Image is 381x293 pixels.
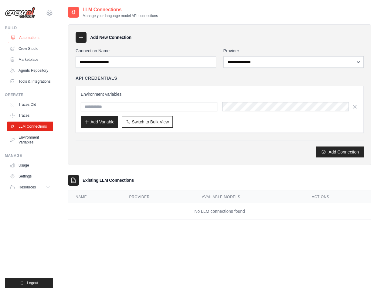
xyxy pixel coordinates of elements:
[7,66,53,75] a: Agents Repository
[76,48,216,54] label: Connection Name
[7,55,53,64] a: Marketplace
[122,116,173,128] button: Switch to Bulk View
[76,75,117,81] h4: API Credentials
[83,6,158,13] h2: LLM Connections
[223,48,364,54] label: Provider
[83,13,158,18] p: Manage your language model API connections
[83,177,134,183] h3: Existing LLM Connections
[5,278,53,288] button: Logout
[7,44,53,53] a: Crew Studio
[5,92,53,97] div: Operate
[7,133,53,147] a: Environment Variables
[5,7,35,19] img: Logo
[19,185,36,190] span: Resources
[316,146,364,157] button: Add Connection
[5,26,53,30] div: Build
[195,191,304,203] th: Available Models
[122,191,195,203] th: Provider
[81,116,118,128] button: Add Variable
[27,281,38,285] span: Logout
[7,111,53,120] a: Traces
[8,33,54,43] a: Automations
[81,91,359,97] h3: Environment Variables
[7,160,53,170] a: Usage
[5,153,53,158] div: Manage
[7,182,53,192] button: Resources
[7,171,53,181] a: Settings
[132,119,169,125] span: Switch to Bulk View
[7,77,53,86] a: Tools & Integrations
[7,100,53,109] a: Traces Old
[68,191,122,203] th: Name
[68,203,371,219] td: No LLM connections found
[90,34,131,40] h3: Add New Connection
[7,122,53,131] a: LLM Connections
[304,191,371,203] th: Actions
